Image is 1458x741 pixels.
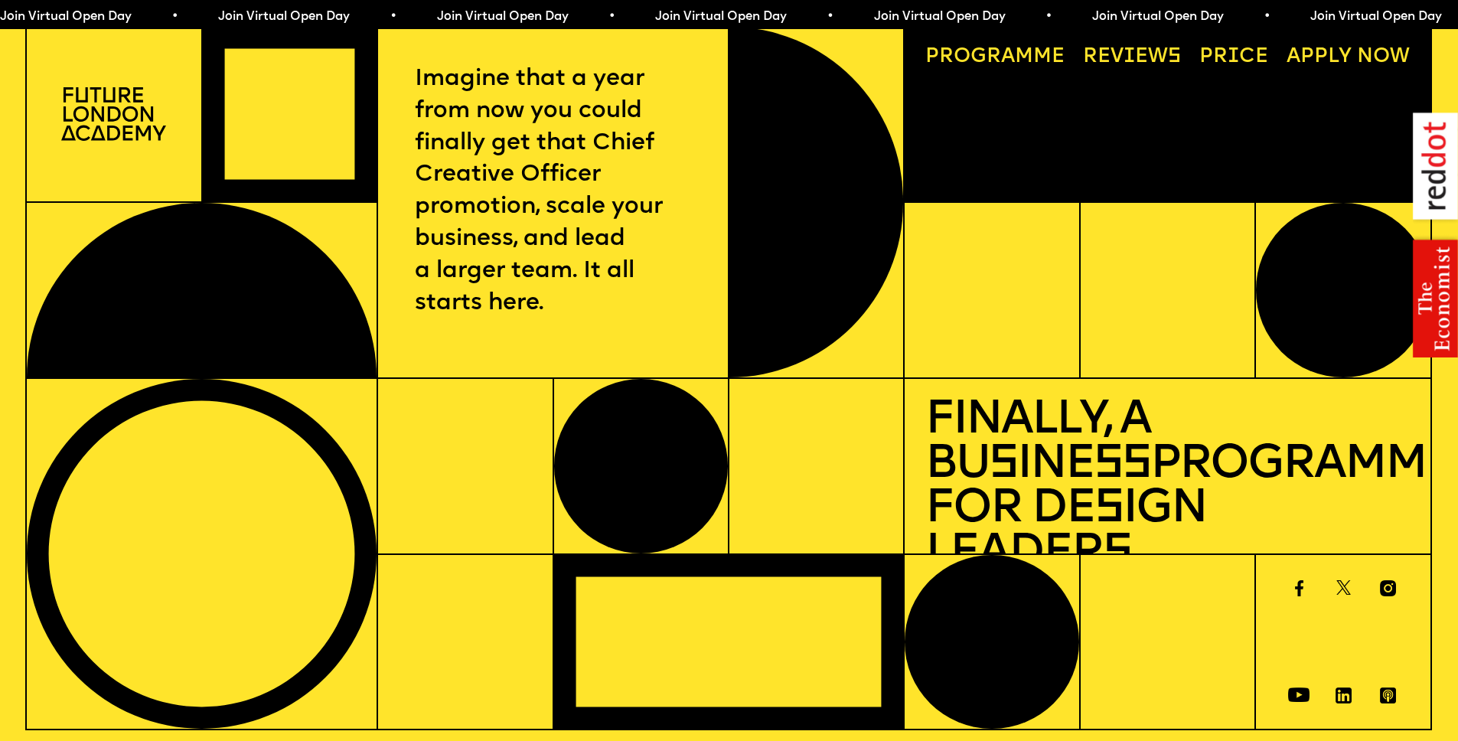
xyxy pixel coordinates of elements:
[825,11,832,23] span: •
[1094,486,1123,533] span: s
[1103,530,1131,577] span: s
[925,399,1411,576] h1: Finally, a Bu ine Programme for De ign Leader
[388,11,395,23] span: •
[606,11,613,23] span: •
[1287,47,1300,67] span: A
[1277,37,1420,77] a: Apply now
[415,64,692,320] p: Imagine that a year from now you could finally get that Chief Creative Officer promotion, scale y...
[1189,37,1278,77] a: Price
[1043,11,1050,23] span: •
[1262,11,1269,23] span: •
[1001,47,1015,67] span: a
[1094,442,1150,488] span: ss
[169,11,176,23] span: •
[915,37,1075,77] a: Programme
[989,442,1017,488] span: s
[1073,37,1191,77] a: Reviews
